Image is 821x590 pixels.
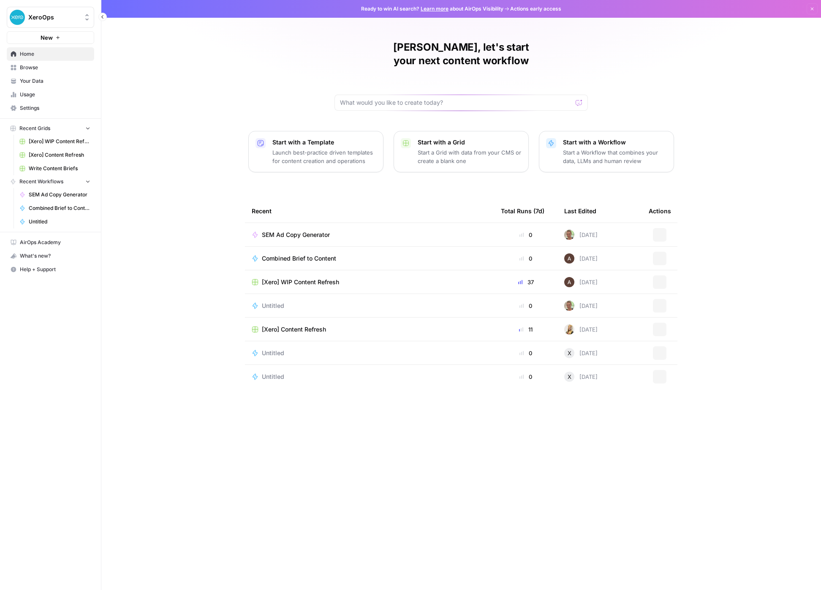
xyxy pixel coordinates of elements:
[16,135,94,148] a: [Xero] WIP Content Refresh
[564,348,598,358] div: [DATE]
[418,148,522,165] p: Start a Grid with data from your CMS or create a blank one
[7,31,94,44] button: New
[564,277,598,287] div: [DATE]
[19,178,63,185] span: Recent Workflows
[16,215,94,228] a: Untitled
[418,138,522,147] p: Start with a Grid
[7,61,94,74] a: Browse
[7,250,94,262] div: What's new?
[252,372,487,381] a: Untitled
[29,218,90,226] span: Untitled
[564,230,574,240] img: lmunieaapx9c9tryyoi7fiszj507
[16,188,94,201] a: SEM Ad Copy Generator
[262,231,330,239] span: SEM Ad Copy Generator
[421,5,449,12] a: Learn more
[252,278,487,286] a: [Xero] WIP Content Refresh
[510,5,561,13] span: Actions early access
[252,325,487,334] a: [Xero] Content Refresh
[29,204,90,212] span: Combined Brief to Content
[501,349,551,357] div: 0
[394,131,529,172] button: Start with a GridStart a Grid with data from your CMS or create a blank one
[252,349,487,357] a: Untitled
[16,148,94,162] a: [Xero] Content Refresh
[16,201,94,215] a: Combined Brief to Content
[501,372,551,381] div: 0
[564,324,598,334] div: [DATE]
[7,101,94,115] a: Settings
[10,10,25,25] img: XeroOps Logo
[7,263,94,276] button: Help + Support
[262,278,339,286] span: [Xero] WIP Content Refresh
[29,165,90,172] span: Write Content Briefs
[564,372,598,382] div: [DATE]
[501,231,551,239] div: 0
[252,231,487,239] a: SEM Ad Copy Generator
[262,254,336,263] span: Combined Brief to Content
[262,325,326,334] span: [Xero] Content Refresh
[16,162,94,175] a: Write Content Briefs
[564,301,598,311] div: [DATE]
[252,199,487,223] div: Recent
[563,148,667,165] p: Start a Workflow that combines your data, LLMs and human review
[568,349,571,357] span: X
[29,151,90,159] span: [Xero] Content Refresh
[20,266,90,273] span: Help + Support
[272,138,376,147] p: Start with a Template
[252,302,487,310] a: Untitled
[252,254,487,263] a: Combined Brief to Content
[20,91,90,98] span: Usage
[539,131,674,172] button: Start with a WorkflowStart a Workflow that combines your data, LLMs and human review
[20,50,90,58] span: Home
[29,191,90,198] span: SEM Ad Copy Generator
[564,324,574,334] img: ygsh7oolkwauxdw54hskm6m165th
[564,199,596,223] div: Last Edited
[7,236,94,249] a: AirOps Academy
[564,253,598,264] div: [DATE]
[649,199,671,223] div: Actions
[568,372,571,381] span: X
[563,138,667,147] p: Start with a Workflow
[7,47,94,61] a: Home
[262,349,284,357] span: Untitled
[501,325,551,334] div: 11
[262,302,284,310] span: Untitled
[19,125,50,132] span: Recent Grids
[334,41,588,68] h1: [PERSON_NAME], let's start your next content workflow
[501,199,544,223] div: Total Runs (7d)
[501,254,551,263] div: 0
[361,5,503,13] span: Ready to win AI search? about AirOps Visibility
[501,278,551,286] div: 37
[20,104,90,112] span: Settings
[7,74,94,88] a: Your Data
[7,249,94,263] button: What's new?
[262,372,284,381] span: Untitled
[564,277,574,287] img: wtbmvrjo3qvncyiyitl6zoukl9gz
[272,148,376,165] p: Launch best-practice driven templates for content creation and operations
[29,138,90,145] span: [Xero] WIP Content Refresh
[41,33,53,42] span: New
[7,88,94,101] a: Usage
[20,77,90,85] span: Your Data
[248,131,383,172] button: Start with a TemplateLaunch best-practice driven templates for content creation and operations
[20,239,90,246] span: AirOps Academy
[7,175,94,188] button: Recent Workflows
[564,230,598,240] div: [DATE]
[564,301,574,311] img: lmunieaapx9c9tryyoi7fiszj507
[564,253,574,264] img: wtbmvrjo3qvncyiyitl6zoukl9gz
[20,64,90,71] span: Browse
[7,122,94,135] button: Recent Grids
[28,13,79,22] span: XeroOps
[501,302,551,310] div: 0
[7,7,94,28] button: Workspace: XeroOps
[340,98,572,107] input: What would you like to create today?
